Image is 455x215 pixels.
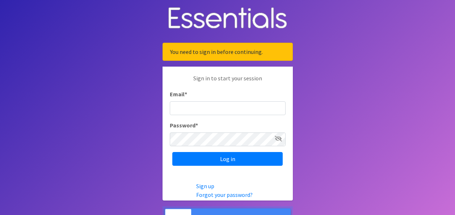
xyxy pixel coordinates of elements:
a: Forgot your password? [196,191,253,198]
input: Log in [172,152,283,166]
label: Email [170,90,187,98]
abbr: required [195,122,198,129]
a: Sign up [196,182,214,190]
p: Sign in to start your session [170,74,286,90]
abbr: required [185,90,187,98]
label: Password [170,121,198,130]
div: You need to sign in before continuing. [163,43,293,61]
